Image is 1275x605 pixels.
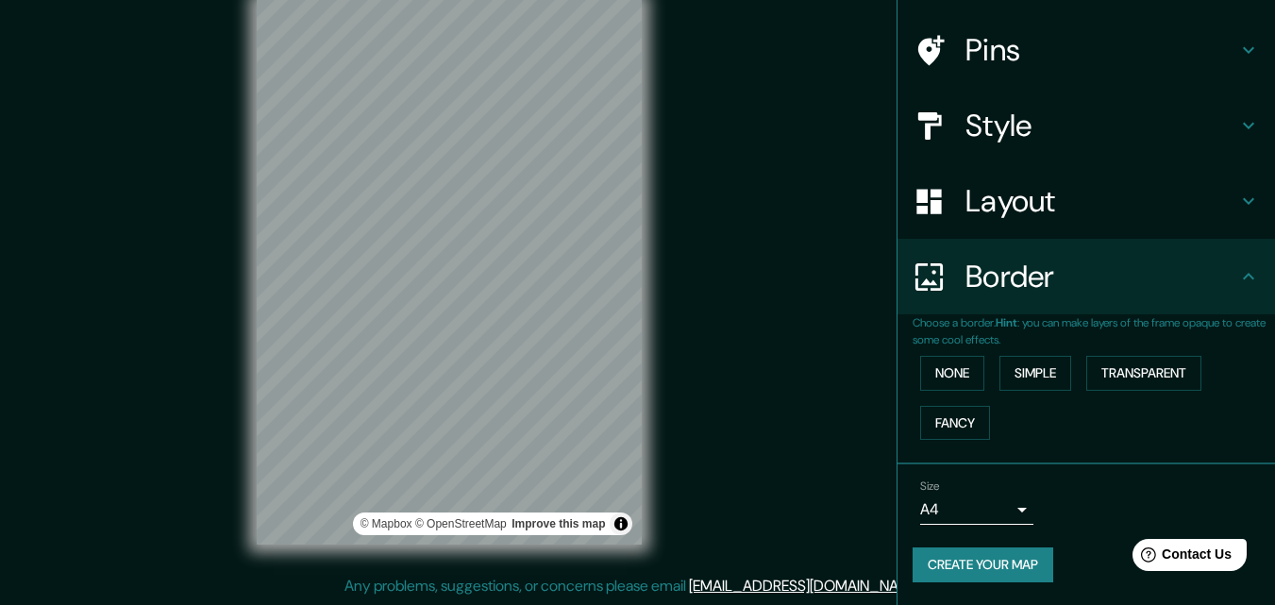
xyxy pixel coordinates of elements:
div: Border [898,239,1275,314]
button: Simple [999,356,1071,391]
button: Fancy [920,406,990,441]
button: None [920,356,984,391]
div: A4 [920,495,1033,525]
p: Any problems, suggestions, or concerns please email . [344,575,925,597]
h4: Border [965,258,1237,295]
h4: Pins [965,31,1237,69]
h4: Style [965,107,1237,144]
h4: Layout [965,182,1237,220]
p: Choose a border. : you can make layers of the frame opaque to create some cool effects. [913,314,1275,348]
b: Hint [996,315,1017,330]
div: Layout [898,163,1275,239]
button: Transparent [1086,356,1201,391]
label: Size [920,479,940,495]
a: [EMAIL_ADDRESS][DOMAIN_NAME] [689,576,922,596]
div: Pins [898,12,1275,88]
a: OpenStreetMap [415,517,507,530]
iframe: Help widget launcher [1107,531,1254,584]
div: Style [898,88,1275,163]
a: Map feedback [512,517,605,530]
button: Create your map [913,547,1053,582]
button: Toggle attribution [610,513,632,535]
a: Mapbox [361,517,412,530]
